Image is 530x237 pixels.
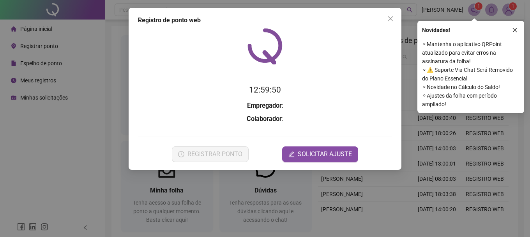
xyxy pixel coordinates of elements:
[247,115,282,123] strong: Colaborador
[138,114,392,124] h3: :
[422,66,519,83] span: ⚬ ⚠️ Suporte Via Chat Será Removido do Plano Essencial
[138,101,392,111] h3: :
[422,91,519,109] span: ⚬ Ajustes da folha com período ampliado!
[172,146,249,162] button: REGISTRAR PONTO
[387,16,394,22] span: close
[384,12,397,25] button: Close
[298,150,352,159] span: SOLICITAR AJUSTE
[422,26,450,34] span: Novidades !
[422,40,519,66] span: ⚬ Mantenha o aplicativo QRPoint atualizado para evitar erros na assinatura da folha!
[282,146,358,162] button: editSOLICITAR AJUSTE
[247,102,282,109] strong: Empregador
[422,83,519,91] span: ⚬ Novidade no Cálculo do Saldo!
[247,28,283,64] img: QRPoint
[288,151,295,157] span: edit
[512,27,518,33] span: close
[249,85,281,94] time: 12:59:50
[138,16,392,25] div: Registro de ponto web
